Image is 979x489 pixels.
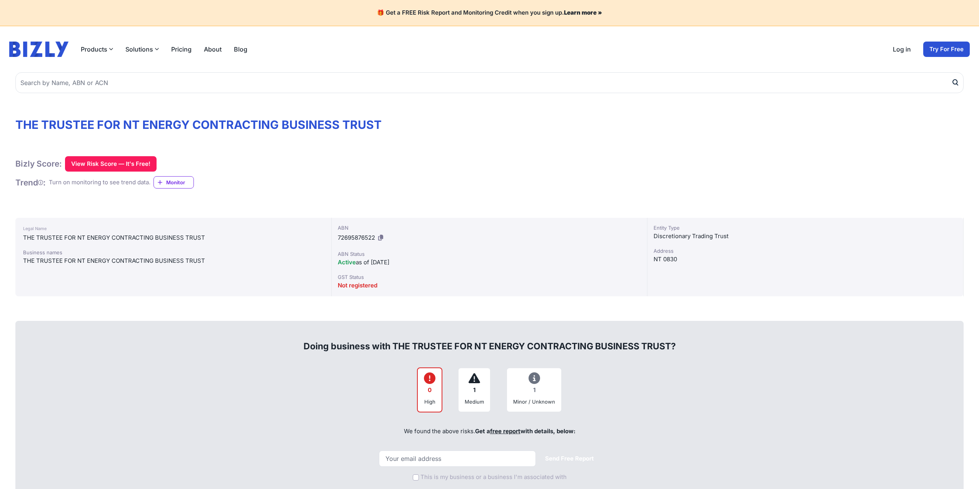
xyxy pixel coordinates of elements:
[338,224,641,232] div: ABN
[424,383,435,398] div: 0
[338,282,377,289] span: Not registered
[379,451,536,467] input: Your email address
[475,427,575,435] span: Get a with details, below:
[465,398,484,406] div: Medium
[15,159,62,169] h1: Bizly Score:
[490,427,520,435] a: free report
[923,42,970,57] a: Try For Free
[513,398,555,406] div: Minor / Unknown
[654,255,957,264] div: NT 0830
[153,176,194,189] a: Monitor
[338,273,641,281] div: GST Status
[23,233,324,242] div: THE TRUSTEE FOR NT ENERGY CONTRACTING BUSINESS TRUST
[564,9,602,16] a: Learn more »
[654,247,957,255] div: Address
[23,256,324,265] div: THE TRUSTEE FOR NT ENERGY CONTRACTING BUSINESS TRUST
[65,156,157,172] button: View Risk Score — It's Free!
[465,383,484,398] div: 1
[23,249,324,256] div: Business names
[9,9,970,17] h4: 🎁 Get a FREE Risk Report and Monitoring Credit when you sign up.
[338,259,356,266] span: Active
[81,45,113,54] button: Products
[15,177,46,188] h1: Trend :
[171,45,192,54] a: Pricing
[513,383,555,398] div: 1
[338,234,375,241] span: 72695876522
[338,250,641,258] div: ABN Status
[15,72,964,93] input: Search by Name, ABN or ACN
[15,118,964,132] h1: THE TRUSTEE FOR NT ENERGY CONTRACTING BUSINESS TRUST
[234,45,247,54] a: Blog
[24,328,955,352] div: Doing business with THE TRUSTEE FOR NT ENERGY CONTRACTING BUSINESS TRUST?
[420,473,567,482] label: This is my business or a business I'm associated with
[893,45,911,54] a: Log in
[654,224,957,232] div: Entity Type
[23,224,324,233] div: Legal Name
[338,258,641,267] div: as of [DATE]
[49,178,150,187] div: Turn on monitoring to see trend data.
[125,45,159,54] button: Solutions
[424,398,435,406] div: High
[24,419,955,445] div: We found the above risks.
[539,451,600,466] button: Send Free Report
[654,232,957,241] div: Discretionary Trading Trust
[166,179,193,186] span: Monitor
[204,45,222,54] a: About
